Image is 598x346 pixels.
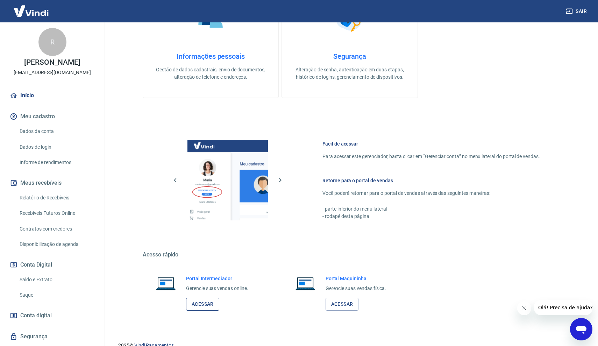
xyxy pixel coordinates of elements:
[17,237,96,252] a: Disponibilização de agenda
[4,5,59,10] span: Olá! Precisa de ajuda?
[151,275,180,292] img: Imagem de um notebook aberto
[17,222,96,236] a: Contratos com credores
[187,140,268,220] img: Imagem da dashboard mostrando o botão de gerenciar conta na sidebar no lado esquerdo
[17,191,96,205] a: Relatório de Recebíveis
[564,5,590,18] button: Sair
[322,190,540,197] p: Você poderá retornar para o portal de vendas através das seguintes maneiras:
[534,300,592,315] iframe: Mensagem da empresa
[570,318,592,340] iframe: Botão para abrir a janela de mensagens
[322,153,540,160] p: Para acessar este gerenciador, basta clicar em “Gerenciar conta” no menu lateral do portal de ven...
[326,285,386,292] p: Gerencie suas vendas física.
[17,124,96,139] a: Dados da conta
[293,66,406,81] p: Alteração de senha, autenticação em duas etapas, histórico de logins, gerenciamento de dispositivos.
[17,288,96,302] a: Saque
[24,59,80,66] p: [PERSON_NAME]
[291,275,320,292] img: Imagem de um notebook aberto
[326,275,386,282] h6: Portal Maquininha
[154,66,267,81] p: Gestão de dados cadastrais, envio de documentos, alteração de telefone e endereços.
[322,213,540,220] p: - rodapé desta página
[14,69,91,76] p: [EMAIL_ADDRESS][DOMAIN_NAME]
[186,275,248,282] h6: Portal Intermediador
[38,28,66,56] div: R
[322,140,540,147] h6: Fácil de acessar
[8,257,96,273] button: Conta Digital
[8,0,54,22] img: Vindi
[186,298,219,311] a: Acessar
[20,311,52,320] span: Conta digital
[143,251,557,258] h5: Acesso rápido
[17,273,96,287] a: Saldo e Extrato
[8,329,96,344] a: Segurança
[517,301,531,315] iframe: Fechar mensagem
[322,177,540,184] h6: Retorne para o portal de vendas
[8,175,96,191] button: Meus recebíveis
[17,206,96,220] a: Recebíveis Futuros Online
[17,155,96,170] a: Informe de rendimentos
[322,205,540,213] p: - parte inferior do menu lateral
[326,298,359,311] a: Acessar
[8,308,96,323] a: Conta digital
[186,285,248,292] p: Gerencie suas vendas online.
[154,52,267,61] h4: Informações pessoais
[8,109,96,124] button: Meu cadastro
[293,52,406,61] h4: Segurança
[17,140,96,154] a: Dados de login
[8,88,96,103] a: Início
